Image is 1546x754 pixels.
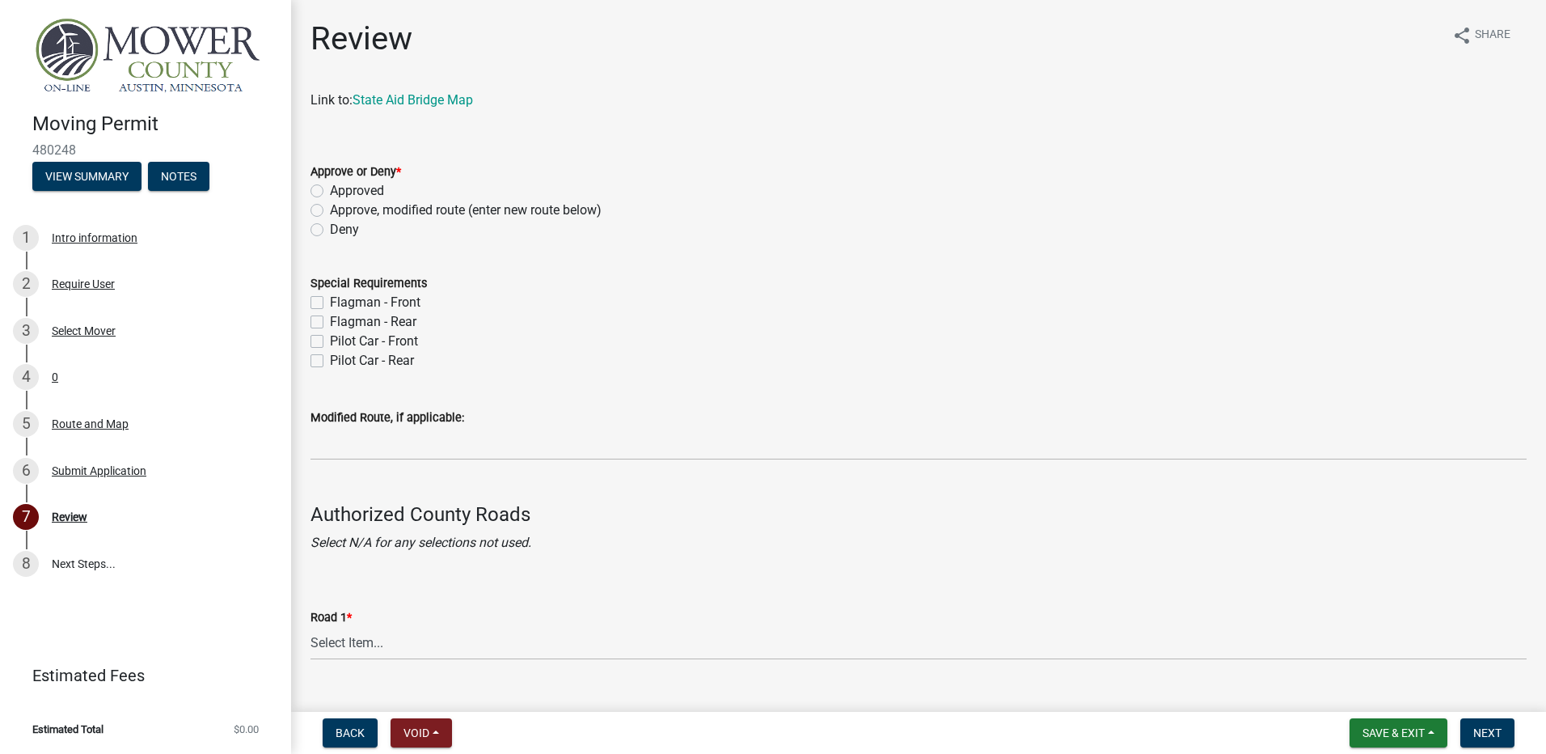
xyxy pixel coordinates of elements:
div: Review [52,511,87,523]
div: 0 [52,371,58,383]
div: 7 [13,504,39,530]
label: Special Requirements [310,278,427,290]
div: 3 [13,318,39,344]
label: Approved [330,181,384,201]
button: shareShare [1439,19,1523,51]
div: Require User [52,278,115,290]
span: Next [1473,726,1502,739]
span: Save & Exit [1362,726,1425,739]
button: Back [323,718,378,748]
button: Next [1460,718,1514,748]
span: 480248 [32,142,259,158]
label: Modified Route, if applicable: [310,413,464,424]
wm-modal-confirm: Summary [32,171,142,184]
h1: Review [310,19,412,58]
span: Back [336,726,365,739]
div: Submit Application [52,465,146,477]
label: Approve or Deny [310,167,401,178]
span: $0.00 [234,724,259,735]
div: 6 [13,458,39,484]
wm-modal-confirm: Notes [148,171,209,184]
label: Deny [330,220,359,239]
button: Void [391,718,452,748]
a: Estimated Fees [13,659,265,692]
label: Road 1 [310,612,352,624]
button: View Summary [32,162,142,191]
div: 4 [13,364,39,390]
div: Select Mover [52,325,116,337]
div: 8 [13,551,39,577]
span: Share [1475,26,1510,45]
div: Intro information [52,232,137,244]
h4: Authorized County Roads [310,503,1527,527]
i: share [1452,26,1472,45]
label: Flagman - Front [330,293,420,312]
span: Estimated Total [32,724,103,735]
label: Pilot Car - Rear [330,351,414,371]
div: 5 [13,411,39,437]
i: Select N/A for any selections not used. [310,535,531,550]
button: Save & Exit [1350,718,1447,748]
a: State Aid Bridge Map [353,92,473,108]
label: Flagman - Rear [330,312,416,332]
img: Mower County, Minnesota [32,17,265,95]
div: 1 [13,225,39,251]
button: Notes [148,162,209,191]
h4: Moving Permit [32,112,278,136]
span: Void [403,726,429,739]
label: Approve, modified route (enter new route below) [330,201,602,220]
label: Pilot Car - Front [330,332,418,351]
div: 2 [13,271,39,297]
p: Link to: [310,91,1527,129]
div: Route and Map [52,418,129,430]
